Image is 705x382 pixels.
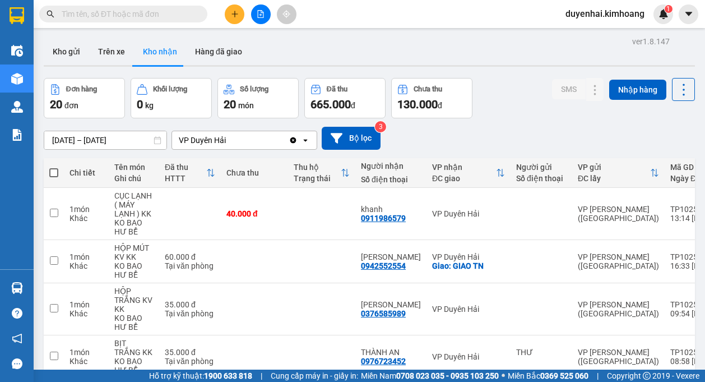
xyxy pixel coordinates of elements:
button: Đơn hàng20đơn [44,78,125,118]
div: Chi tiết [69,168,103,177]
div: HỘP MÚT KV KK [114,243,154,261]
span: ⚪️ [502,374,505,378]
div: Khác [69,309,103,318]
span: | [261,370,262,382]
span: duyenhai.kimhoang [556,7,653,21]
div: 0911986579 [361,214,406,223]
span: 20 [50,98,62,111]
div: Đơn hàng [66,85,97,93]
div: Giao: GIAO TN [432,261,505,270]
span: đ [351,101,355,110]
div: ĐC giao [432,174,496,183]
div: Số điện thoại [516,174,567,183]
span: message [12,358,22,369]
div: THÀNH AN [361,348,421,357]
div: 35.000 đ [165,348,215,357]
div: 1 món [69,348,103,357]
img: warehouse-icon [11,101,23,113]
div: KO BAO HƯ BỂ [114,261,154,279]
div: BỊT TRẮNG KK [114,339,154,357]
div: Tên món [114,163,154,172]
div: Thu hộ [294,163,341,172]
button: Bộ lọc [322,127,381,150]
span: question-circle [12,308,22,319]
div: ver 1.8.147 [632,35,670,48]
div: Chưa thu [414,85,442,93]
div: Số lượng [240,85,268,93]
div: 35.000 đ [165,300,215,309]
span: Miền Nam [361,370,499,382]
input: Select a date range. [44,131,166,149]
div: Khác [69,261,103,270]
button: Khối lượng0kg [131,78,212,118]
div: THÙY DUNG [361,252,421,261]
div: VP gửi [578,163,650,172]
button: Kho gửi [44,38,89,65]
div: Số điện thoại [361,175,421,184]
div: LÝ HIỀN [361,300,421,309]
div: Chưa thu [226,168,282,177]
div: 60.000 đ [165,252,215,261]
span: đ [438,101,442,110]
img: warehouse-icon [11,282,23,294]
span: 665.000 [310,98,351,111]
div: VP Duyên Hải [179,135,226,146]
span: notification [12,333,22,344]
div: Ghi chú [114,174,154,183]
div: VP Duyên Hải [432,252,505,261]
div: THƯ [516,348,567,357]
div: VP [PERSON_NAME] ([GEOGRAPHIC_DATA]) [578,205,659,223]
div: 1 món [69,205,103,214]
button: Chưa thu130.000đ [391,78,472,118]
div: VP [PERSON_NAME] ([GEOGRAPHIC_DATA]) [578,252,659,270]
div: VP Duyên Hải [432,352,505,361]
div: Người gửi [516,163,567,172]
div: KO BAO HƯ BỂ [114,357,154,375]
div: HỘP TRẮNG KV KK [114,287,154,314]
svg: open [301,136,310,145]
div: 40.000 đ [226,209,282,218]
div: VP [PERSON_NAME] ([GEOGRAPHIC_DATA]) [578,300,659,318]
div: VP Duyên Hải [432,209,505,218]
div: Khác [69,214,103,223]
input: Selected VP Duyên Hải. [227,135,228,146]
button: Hàng đã giao [186,38,251,65]
th: Toggle SortBy [159,158,221,188]
span: plus [231,10,239,18]
div: ĐC lấy [578,174,650,183]
span: caret-down [684,9,694,19]
button: SMS [552,79,586,99]
span: copyright [643,372,651,380]
button: Trên xe [89,38,134,65]
strong: 0369 525 060 [540,371,588,380]
img: logo-vxr [10,7,24,24]
span: aim [282,10,290,18]
input: Tìm tên, số ĐT hoặc mã đơn [62,8,194,20]
span: | [597,370,599,382]
img: warehouse-icon [11,45,23,57]
span: 130.000 [397,98,438,111]
div: Tại văn phòng [165,261,215,270]
span: 20 [224,98,236,111]
img: warehouse-icon [11,73,23,85]
sup: 1 [665,5,672,13]
div: CỤC LẠNH ( MÁY LẠNH ) KK [114,191,154,218]
span: 1 [666,5,670,13]
div: Khối lượng [153,85,187,93]
div: Người nhận [361,162,421,171]
div: HTTT [165,174,206,183]
sup: 3 [375,121,386,132]
div: KO BAO HƯ BỂ [114,218,154,236]
img: icon-new-feature [658,9,669,19]
th: Toggle SortBy [288,158,355,188]
div: Khác [69,357,103,366]
span: Cung cấp máy in - giấy in: [271,370,358,382]
span: 0 [137,98,143,111]
div: KO BAO HƯ BỂ [114,314,154,332]
div: 0942552554 [361,261,406,270]
svg: Clear value [289,136,298,145]
div: Trạng thái [294,174,341,183]
strong: 1900 633 818 [204,371,252,380]
img: solution-icon [11,129,23,141]
div: Tại văn phòng [165,357,215,366]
